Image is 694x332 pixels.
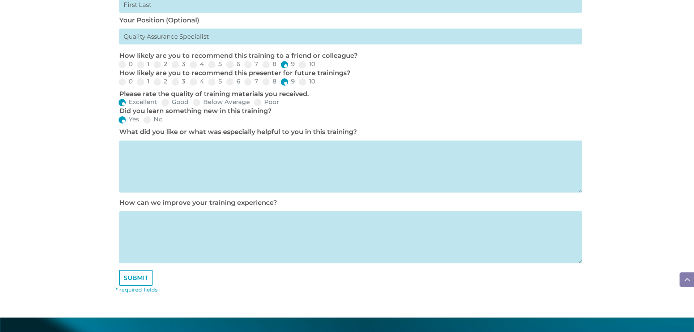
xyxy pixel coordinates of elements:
label: 3 [172,78,185,85]
input: My primary roles is... [119,29,582,44]
p: Please rate the quality of training materials you received. [119,90,578,99]
p: How likely are you to recommend this presenter for future trainings? [119,69,578,78]
label: Yes [119,116,139,122]
label: 5 [208,61,222,67]
p: How likely are you to recommend this training to a friend or colleague? [119,52,578,60]
label: 8 [262,61,277,67]
label: 5 [208,78,222,85]
label: Your Position (Optional) [119,16,199,24]
label: 1 [137,78,149,85]
label: Good [162,99,189,105]
label: Excellent [119,99,157,105]
label: 8 [262,78,277,85]
label: 0 [119,78,133,85]
label: 4 [190,61,204,67]
input: SUBMIT [119,270,153,286]
label: 6 [226,78,240,85]
p: Did you learn something new in this training? [119,107,578,116]
label: 0 [119,61,133,67]
label: 2 [154,78,167,85]
label: How can we improve your training experience? [119,199,277,207]
label: 3 [172,61,185,67]
label: 7 [244,78,258,85]
label: 2 [154,61,167,67]
label: 9 [281,61,295,67]
label: 1 [137,61,149,67]
label: 9 [281,78,295,85]
label: No [143,116,163,122]
label: Poor [254,99,279,105]
label: Below Average [193,99,250,105]
label: 7 [244,61,258,67]
label: 10 [299,61,315,67]
font: * required fields [116,286,158,293]
label: What did you like or what was especially helpful to you in this training? [119,128,357,136]
label: 6 [226,61,240,67]
label: 10 [299,78,315,85]
label: 4 [190,78,204,85]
